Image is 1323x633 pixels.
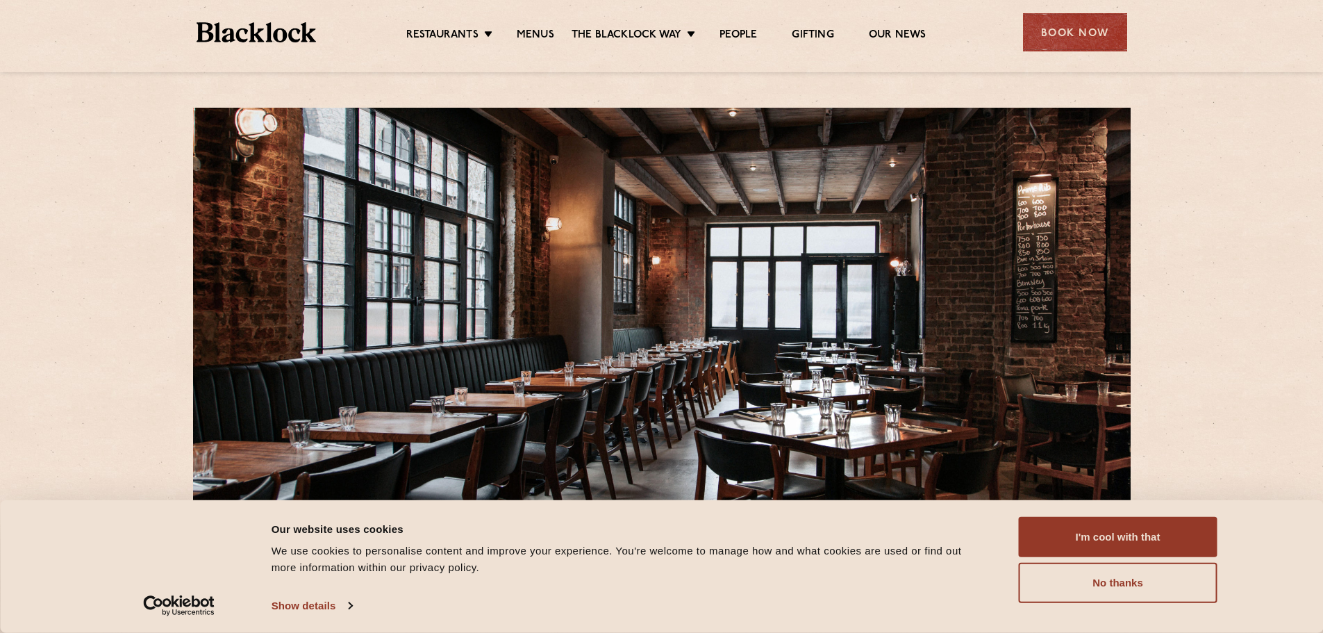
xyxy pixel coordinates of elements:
[1019,517,1217,557] button: I'm cool with that
[719,28,757,44] a: People
[272,543,988,576] div: We use cookies to personalise content and improve your experience. You're welcome to manage how a...
[272,520,988,537] div: Our website uses cookies
[272,595,352,616] a: Show details
[197,22,317,42] img: BL_Textured_Logo-footer-cropped.svg
[869,28,926,44] a: Our News
[1023,13,1127,51] div: Book Now
[118,595,240,616] a: Usercentrics Cookiebot - opens in a new window
[792,28,833,44] a: Gifting
[572,28,681,44] a: The Blacklock Way
[1019,563,1217,603] button: No thanks
[517,28,554,44] a: Menus
[406,28,479,44] a: Restaurants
